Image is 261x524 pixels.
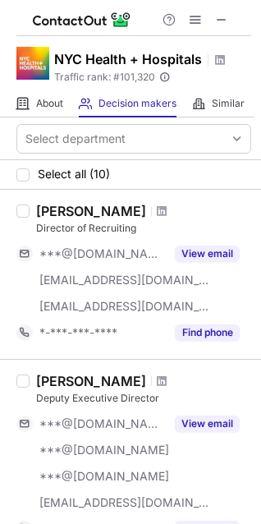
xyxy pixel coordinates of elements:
[54,71,155,83] span: Traffic rank: # 101,320
[16,47,49,80] img: e93f3f6430553399510ac4c9ef870f6d
[38,168,110,181] span: Select all (10)
[39,246,165,261] span: ***@[DOMAIN_NAME]
[212,97,245,110] span: Similar
[39,443,169,457] span: ***@[DOMAIN_NAME]
[25,131,126,147] div: Select department
[39,416,165,431] span: ***@[DOMAIN_NAME]
[36,97,63,110] span: About
[175,246,240,262] button: Reveal Button
[39,469,169,484] span: ***@[DOMAIN_NAME]
[54,49,202,69] h1: NYC Health + Hospitals
[39,273,210,287] span: [EMAIL_ADDRESS][DOMAIN_NAME]
[175,416,240,432] button: Reveal Button
[36,391,251,406] div: Deputy Executive Director
[39,299,210,314] span: [EMAIL_ADDRESS][DOMAIN_NAME]
[175,324,240,341] button: Reveal Button
[33,10,131,30] img: ContactOut v5.3.10
[98,97,176,110] span: Decision makers
[36,203,146,219] div: [PERSON_NAME]
[39,495,210,510] span: [EMAIL_ADDRESS][DOMAIN_NAME]
[36,373,146,389] div: [PERSON_NAME]
[36,221,251,236] div: Director of Recruiting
